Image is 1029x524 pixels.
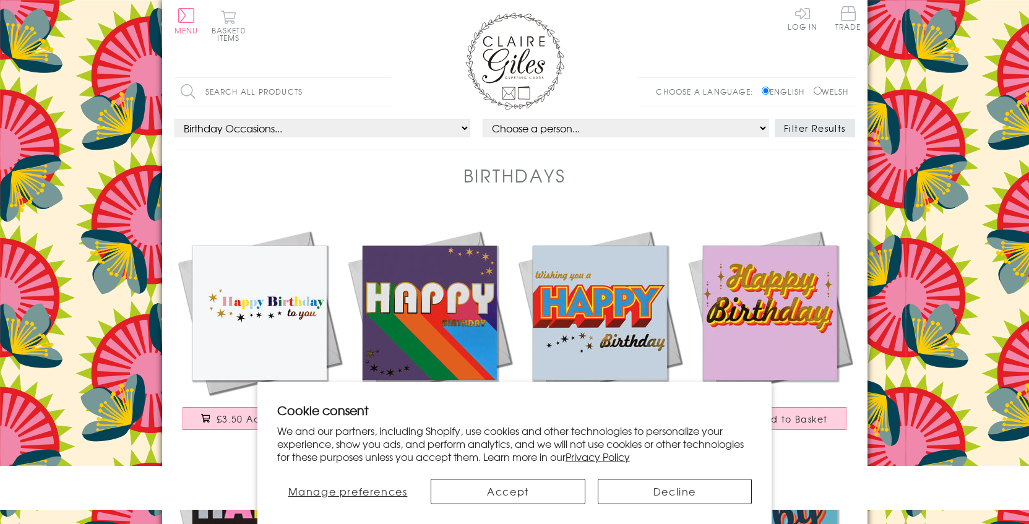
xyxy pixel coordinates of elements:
span: 0 items [217,25,246,43]
img: Birthday Card, Happy Birthday, Rainbow colours, with gold foil [345,228,515,398]
img: Claire Giles Greetings Cards [465,12,564,110]
button: Filter Results [775,119,855,137]
span: Menu [174,25,199,36]
button: Menu [174,8,199,34]
span: £3.50 Add to Basket [727,413,828,425]
span: Manage preferences [288,484,408,499]
a: Privacy Policy [566,449,630,464]
a: Birthday Card, Happy Birthday, Pink background and stars, with gold foil £3.50 Add to Basket [685,228,855,442]
img: Birthday Card, Wishing you a Happy Birthday, Block letters, with gold foil [515,228,685,398]
span: £3.50 Add to Basket [217,413,317,425]
label: Welsh [814,86,849,97]
a: Birthday Card, Happy Birthday to You, Rainbow colours, with gold foil £3.50 Add to Basket [174,228,345,442]
a: Birthday Card, Happy Birthday, Rainbow colours, with gold foil £3.50 Add to Basket [345,228,515,442]
h2: Cookie consent [277,402,752,419]
img: Birthday Card, Happy Birthday, Pink background and stars, with gold foil [685,228,855,398]
a: Birthday Card, Wishing you a Happy Birthday, Block letters, with gold foil £3.50 Add to Basket [515,228,685,442]
img: Birthday Card, Happy Birthday to You, Rainbow colours, with gold foil [174,228,345,398]
a: Trade [835,6,861,33]
button: £3.50 Add to Basket [183,407,336,430]
p: We and our partners, including Shopify, use cookies and other technologies to personalize your ex... [277,424,752,463]
h1: Birthdays [463,163,566,188]
button: Accept [431,479,585,504]
a: Log In [788,6,817,30]
input: Search [379,78,391,106]
label: English [762,86,811,97]
button: Basket0 items [212,10,246,41]
button: Manage preferences [277,479,418,504]
input: Welsh [814,87,822,95]
input: Search all products [174,78,391,106]
input: English [762,87,770,95]
span: Trade [835,6,861,30]
button: Decline [598,479,752,504]
p: Choose a language: [656,86,759,97]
